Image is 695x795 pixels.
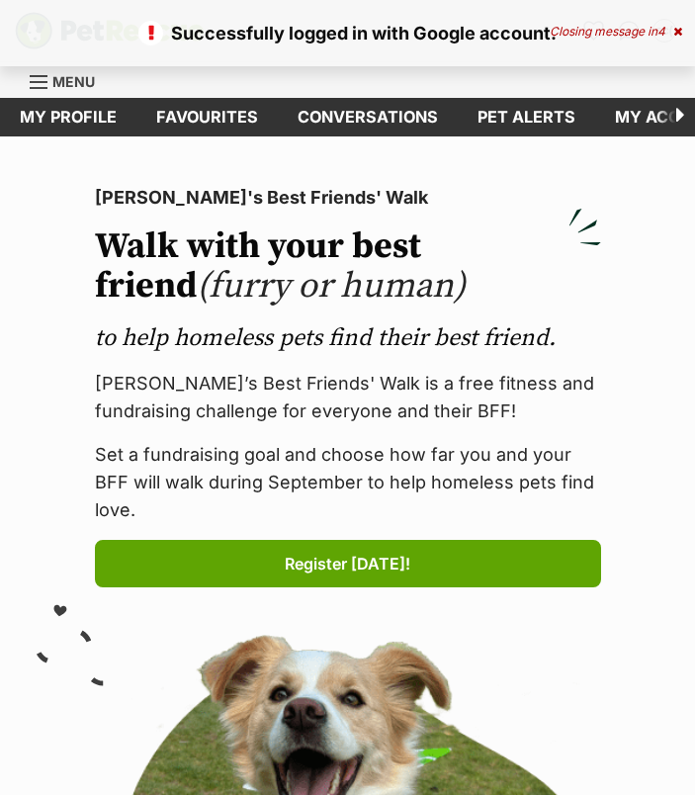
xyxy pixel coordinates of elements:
h2: Walk with your best friend [95,227,601,307]
a: conversations [278,98,458,136]
a: Register [DATE]! [95,540,601,587]
p: Set a fundraising goal and choose how far you and your BFF will walk during September to help hom... [95,441,601,524]
span: Menu [52,73,95,90]
p: to help homeless pets find their best friend. [95,322,601,354]
p: [PERSON_NAME]’s Best Friends' Walk is a free fitness and fundraising challenge for everyone and t... [95,370,601,425]
a: Menu [30,62,109,98]
a: Pet alerts [458,98,595,136]
span: Register [DATE]! [285,552,410,575]
a: Favourites [136,98,278,136]
p: [PERSON_NAME]'s Best Friends' Walk [95,184,601,212]
span: (furry or human) [197,264,466,309]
